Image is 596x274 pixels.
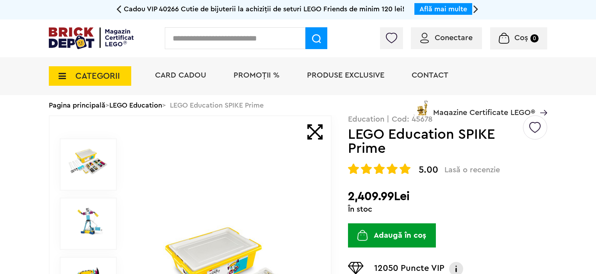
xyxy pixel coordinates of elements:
h2: 2,409.99Lei [348,189,547,203]
span: Conectare [435,34,473,42]
img: LEGO Education SPIKE Prime [68,206,108,235]
h1: LEGO Education SPIKE Prime [348,127,522,156]
img: Evaluare cu stele [374,163,385,174]
a: Magazine Certificate LEGO® [535,99,547,106]
img: Evaluare cu stele [348,163,359,174]
span: Coș [514,34,528,42]
img: Evaluare cu stele [361,163,372,174]
img: Evaluare cu stele [387,163,398,174]
div: În stoc [348,205,547,213]
span: Lasă o recenzie [444,165,500,175]
a: Contact [412,71,448,79]
a: PROMOȚII % [234,71,280,79]
span: Magazine Certificate LEGO® [433,99,535,117]
small: 0 [530,34,539,42]
span: Cadou VIP 40266 Cutie de bijuterii la achiziții de seturi LEGO Friends de minim 120 lei! [124,5,405,12]
span: CATEGORII [75,72,120,80]
a: Află mai multe [419,5,467,12]
img: LEGO Education SPIKE Prime [68,147,108,176]
span: 5.00 [419,165,438,175]
p: Education | Cod: 45678 [348,115,547,123]
img: Evaluare cu stele [400,163,410,174]
button: Adaugă în coș [348,223,436,247]
a: Conectare [420,34,473,42]
a: Produse exclusive [307,71,384,79]
a: Card Cadou [155,71,206,79]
